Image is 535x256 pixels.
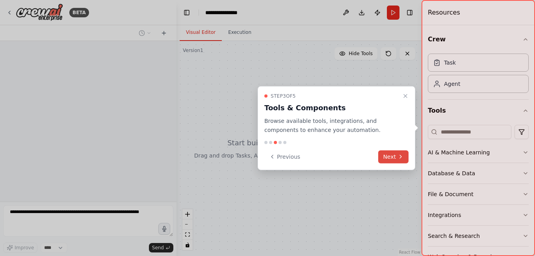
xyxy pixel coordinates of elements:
[378,150,409,163] button: Next
[264,117,399,135] p: Browse available tools, integrations, and components to enhance your automation.
[271,93,296,99] span: Step 3 of 5
[264,102,399,113] h3: Tools & Components
[181,7,192,18] button: Hide left sidebar
[401,91,410,101] button: Close walkthrough
[264,150,305,163] button: Previous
